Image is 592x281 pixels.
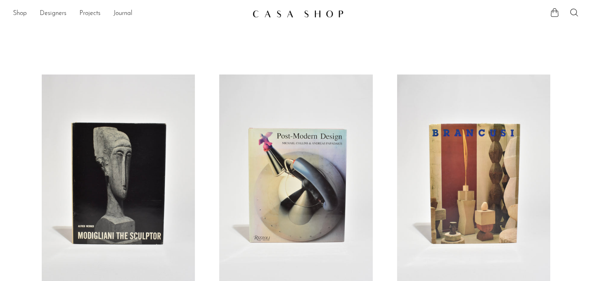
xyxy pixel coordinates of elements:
[13,9,27,19] a: Shop
[113,9,133,19] a: Journal
[13,7,246,21] nav: Desktop navigation
[13,7,246,21] ul: NEW HEADER MENU
[40,9,66,19] a: Designers
[79,9,100,19] a: Projects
